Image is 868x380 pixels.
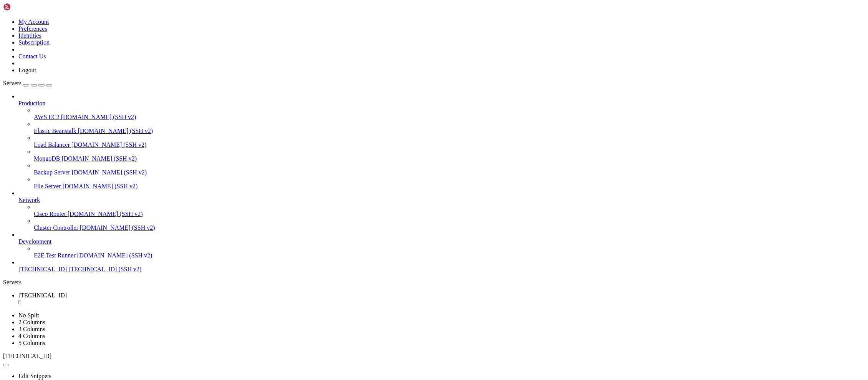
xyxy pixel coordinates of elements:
span: [TECHNICAL_ID] [3,353,51,359]
a: Edit Snippets [18,373,51,379]
span: Backup Server [34,169,70,176]
a: Development [18,238,865,245]
li: MongoDB [DOMAIN_NAME] (SSH v2) [34,148,865,162]
li: Network [18,190,865,231]
span: [TECHNICAL_ID] [18,266,67,272]
a: Cisco Router [DOMAIN_NAME] (SSH v2) [34,211,865,217]
a: Load Balancer [DOMAIN_NAME] (SSH v2) [34,141,865,148]
li: Load Balancer [DOMAIN_NAME] (SSH v2) [34,134,865,148]
li: [TECHNICAL_ID] [TECHNICAL_ID] (SSH v2) [18,259,865,273]
span: Servers [3,80,22,86]
li: E2E Test Runner [DOMAIN_NAME] (SSH v2) [34,245,865,259]
a: Elastic Beanstalk [DOMAIN_NAME] (SSH v2) [34,128,865,134]
a: 2 Columns [18,319,45,325]
a: E2E Test Runner [DOMAIN_NAME] (SSH v2) [34,252,865,259]
span: AWS EC2 [34,114,60,120]
div: Servers [3,279,865,286]
span: [DOMAIN_NAME] (SSH v2) [61,114,136,120]
span: Production [18,100,45,106]
li: Development [18,231,865,259]
span: Network [18,197,40,203]
span: E2E Test Runner [34,252,76,259]
a: Network [18,197,865,204]
a: No Split [18,312,39,319]
li: File Server [DOMAIN_NAME] (SSH v2) [34,176,865,190]
span: Cluster Controller [34,224,78,231]
a: 3 Columns [18,326,45,332]
span: Development [18,238,51,245]
a: 5 Columns [18,340,45,346]
span: [DOMAIN_NAME] (SSH v2) [71,141,147,148]
span: Cisco Router [34,211,66,217]
a: Servers [3,80,52,86]
span: Load Balancer [34,141,70,148]
span: [DOMAIN_NAME] (SSH v2) [61,155,137,162]
a: 4 Columns [18,333,45,339]
a: Logout [18,67,36,73]
span: File Server [34,183,61,189]
li: Elastic Beanstalk [DOMAIN_NAME] (SSH v2) [34,121,865,134]
a: My Account [18,18,49,25]
span: MongoDB [34,155,60,162]
a: 104.250.130.146 [18,292,865,306]
span: [TECHNICAL_ID] [18,292,67,299]
a: [TECHNICAL_ID] [TECHNICAL_ID] (SSH v2) [18,266,865,273]
span: [DOMAIN_NAME] (SSH v2) [78,128,153,134]
span: [DOMAIN_NAME] (SSH v2) [68,211,143,217]
a: Subscription [18,39,50,46]
a: File Server [DOMAIN_NAME] (SSH v2) [34,183,865,190]
a: Contact Us [18,53,46,60]
span: [DOMAIN_NAME] (SSH v2) [80,224,155,231]
a: Preferences [18,25,47,32]
li: AWS EC2 [DOMAIN_NAME] (SSH v2) [34,107,865,121]
li: Production [18,93,865,190]
a:  [18,299,865,306]
li: Backup Server [DOMAIN_NAME] (SSH v2) [34,162,865,176]
span: [DOMAIN_NAME] (SSH v2) [63,183,138,189]
span: [DOMAIN_NAME] (SSH v2) [72,169,147,176]
a: MongoDB [DOMAIN_NAME] (SSH v2) [34,155,865,162]
span: [DOMAIN_NAME] (SSH v2) [77,252,152,259]
a: Backup Server [DOMAIN_NAME] (SSH v2) [34,169,865,176]
li: Cluster Controller [DOMAIN_NAME] (SSH v2) [34,217,865,231]
li: Cisco Router [DOMAIN_NAME] (SSH v2) [34,204,865,217]
span: Elastic Beanstalk [34,128,76,134]
a: Cluster Controller [DOMAIN_NAME] (SSH v2) [34,224,865,231]
img: Shellngn [3,3,47,11]
span: [TECHNICAL_ID] (SSH v2) [68,266,141,272]
a: AWS EC2 [DOMAIN_NAME] (SSH v2) [34,114,865,121]
a: Production [18,100,865,107]
a: Identities [18,32,41,39]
